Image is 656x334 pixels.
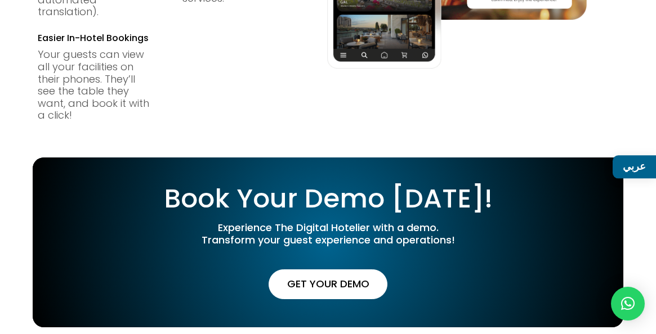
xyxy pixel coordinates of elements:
[613,155,656,178] a: عربي
[159,222,497,246] p: Experience The Digital Hotelier with a demo. Transform your guest experience and operations!
[38,31,149,44] span: Easier In-Hotel Bookings
[38,48,153,121] div: Your guests can view all your facilities on their phones. They’ll see the table they want, and bo...
[269,269,387,300] a: Get Your Demo
[33,183,623,220] h2: Book Your Demo [DATE]!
